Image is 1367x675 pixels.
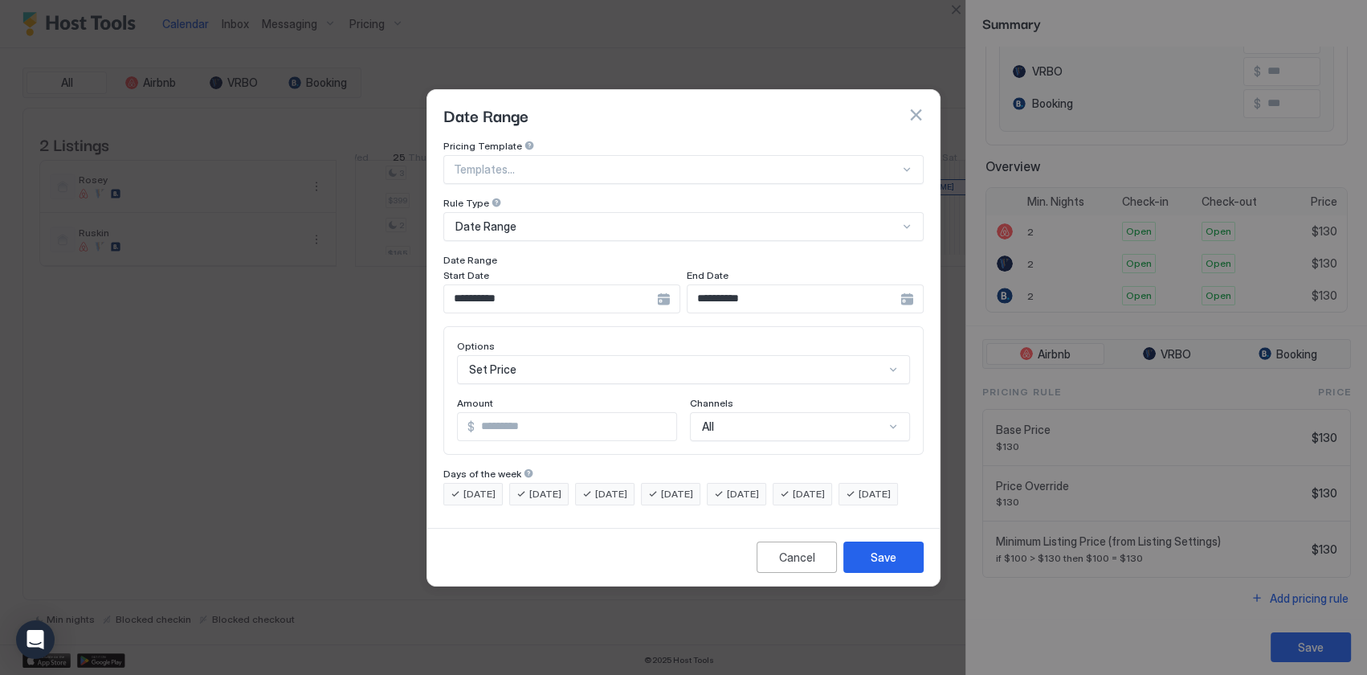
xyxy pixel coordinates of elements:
[16,620,55,659] div: Open Intercom Messenger
[443,468,521,480] span: Days of the week
[871,549,896,566] div: Save
[443,254,497,266] span: Date Range
[443,103,528,127] span: Date Range
[443,269,489,281] span: Start Date
[793,487,825,501] span: [DATE]
[779,549,815,566] div: Cancel
[702,419,714,434] span: All
[444,285,657,313] input: Input Field
[457,397,493,409] span: Amount
[843,542,924,573] button: Save
[443,197,489,209] span: Rule Type
[443,140,522,152] span: Pricing Template
[690,397,733,409] span: Channels
[475,413,676,440] input: Input Field
[595,487,627,501] span: [DATE]
[688,285,900,313] input: Input Field
[469,362,516,377] span: Set Price
[859,487,891,501] span: [DATE]
[529,487,561,501] span: [DATE]
[661,487,693,501] span: [DATE]
[457,340,495,352] span: Options
[727,487,759,501] span: [DATE]
[687,269,728,281] span: End Date
[757,542,837,573] button: Cancel
[463,487,496,501] span: [DATE]
[467,419,475,434] span: $
[455,219,516,234] span: Date Range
